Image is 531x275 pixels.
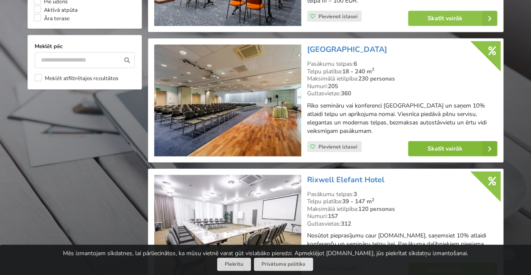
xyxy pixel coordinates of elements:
p: Rīko semināru vai konferenci [GEOGRAPHIC_DATA] un saņem 10% atlaidi telpu un aprīkojuma nomai. Vi... [307,102,497,135]
strong: 120 personas [358,205,395,213]
label: Aktīvā atpūta [34,6,78,14]
strong: 157 [328,212,338,220]
div: Maksimālā ietilpība: [307,75,497,83]
strong: 6 [354,60,357,68]
div: Telpu platība: [307,198,497,205]
span: Pievienot izlasei [319,13,357,20]
div: Numuri: [307,213,497,220]
div: Pasākumu telpas: [307,191,497,198]
label: Meklēt atfiltrētajos rezultātos [35,74,118,83]
div: Gultasvietas: [307,220,497,228]
strong: 18 - 240 m [342,67,374,75]
strong: 230 personas [358,75,395,83]
label: Meklēt pēc [35,42,135,51]
strong: 3 [354,190,357,198]
button: Piekrītu [217,258,251,271]
div: Telpu platība: [307,68,497,75]
p: Nosūtot pieprasījumu caur [DOMAIN_NAME], saņemsiet 10% atlaidi konferenču un semināru telpu īrei.... [307,232,497,257]
a: Rixwell Elefant Hotel [307,175,384,185]
label: Āra terase [34,14,70,23]
strong: 39 - 147 m [342,197,374,205]
span: Pievienot izlasei [319,143,357,150]
img: Viesnīca | Rīga | Riga Islande Hotel [154,45,301,156]
a: Privātuma politika [254,258,313,271]
div: Gultasvietas: [307,90,497,97]
a: [GEOGRAPHIC_DATA] [307,44,387,54]
strong: 312 [341,220,351,228]
a: Skatīt vairāk [408,11,497,26]
div: Numuri: [307,83,497,90]
a: Skatīt vairāk [408,141,497,156]
strong: 205 [328,82,338,90]
sup: 2 [372,197,374,203]
div: Pasākumu telpas: [307,60,497,68]
strong: 360 [341,89,351,97]
div: Maksimālā ietilpība: [307,205,497,213]
sup: 2 [372,66,374,73]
